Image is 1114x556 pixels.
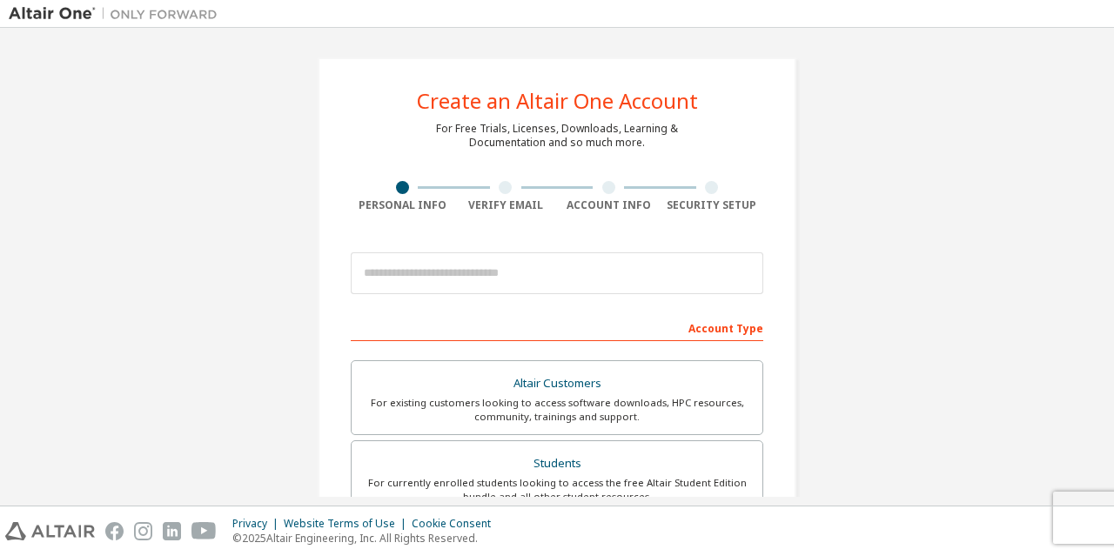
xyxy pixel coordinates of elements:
[191,522,217,540] img: youtube.svg
[232,517,284,531] div: Privacy
[417,90,698,111] div: Create an Altair One Account
[232,531,501,546] p: © 2025 Altair Engineering, Inc. All Rights Reserved.
[362,452,752,476] div: Students
[436,122,678,150] div: For Free Trials, Licenses, Downloads, Learning & Documentation and so much more.
[557,198,661,212] div: Account Info
[362,372,752,396] div: Altair Customers
[105,522,124,540] img: facebook.svg
[351,198,454,212] div: Personal Info
[454,198,558,212] div: Verify Email
[412,517,501,531] div: Cookie Consent
[5,522,95,540] img: altair_logo.svg
[163,522,181,540] img: linkedin.svg
[661,198,764,212] div: Security Setup
[284,517,412,531] div: Website Terms of Use
[134,522,152,540] img: instagram.svg
[362,396,752,424] div: For existing customers looking to access software downloads, HPC resources, community, trainings ...
[362,476,752,504] div: For currently enrolled students looking to access the free Altair Student Edition bundle and all ...
[351,313,763,341] div: Account Type
[9,5,226,23] img: Altair One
